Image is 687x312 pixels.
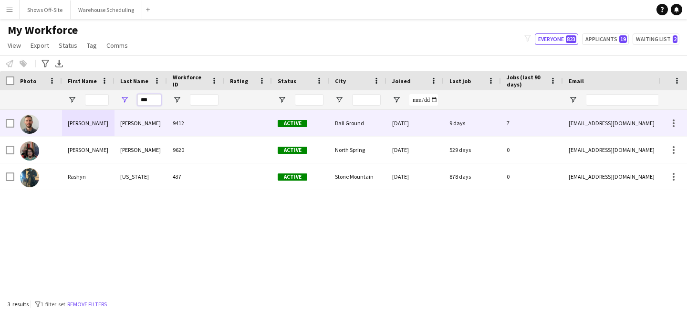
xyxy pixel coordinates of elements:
[569,77,584,85] span: Email
[173,74,207,88] span: Workforce ID
[386,110,444,136] div: [DATE]
[582,33,629,45] button: Applicants19
[65,299,109,310] button: Remove filters
[53,58,65,69] app-action-btn: Export XLSX
[85,94,109,106] input: First Name Filter Input
[20,141,39,161] img: Jay Wasser
[278,96,286,104] button: Open Filter Menu
[103,39,132,52] a: Comms
[62,163,114,190] div: Rashyn
[449,77,471,85] span: Last job
[501,110,563,136] div: 7
[278,77,296,85] span: Status
[20,77,36,85] span: Photo
[386,163,444,190] div: [DATE]
[535,33,578,45] button: Everyone823
[4,39,25,52] a: View
[352,94,381,106] input: City Filter Input
[278,147,307,154] span: Active
[173,96,181,104] button: Open Filter Menu
[444,137,501,163] div: 529 days
[167,137,224,163] div: 9620
[137,94,161,106] input: Last Name Filter Input
[68,77,97,85] span: First Name
[167,163,224,190] div: 437
[40,58,51,69] app-action-btn: Advanced filters
[8,23,78,37] span: My Workforce
[87,41,97,50] span: Tag
[295,94,323,106] input: Status Filter Input
[619,35,627,43] span: 19
[335,96,343,104] button: Open Filter Menu
[190,94,219,106] input: Workforce ID Filter Input
[83,39,101,52] a: Tag
[566,35,576,43] span: 823
[673,35,677,43] span: 2
[71,0,142,19] button: Warehouse Scheduling
[444,110,501,136] div: 9 days
[501,137,563,163] div: 0
[633,33,679,45] button: Waiting list2
[278,173,307,181] span: Active
[59,41,77,50] span: Status
[392,96,401,104] button: Open Filter Menu
[120,77,148,85] span: Last Name
[8,41,21,50] span: View
[329,137,386,163] div: North Spring
[335,77,346,85] span: City
[329,110,386,136] div: Ball Ground
[278,120,307,127] span: Active
[55,39,81,52] a: Status
[20,0,71,19] button: Shows Off-Site
[409,94,438,106] input: Joined Filter Input
[20,168,39,187] img: Rashyn Washington
[329,163,386,190] div: Stone Mountain
[167,110,224,136] div: 9412
[386,137,444,163] div: [DATE]
[20,115,39,134] img: Casey Wasmund
[230,77,248,85] span: Rating
[120,96,129,104] button: Open Filter Menu
[507,74,546,88] span: Jobs (last 90 days)
[569,96,577,104] button: Open Filter Menu
[392,77,411,85] span: Joined
[444,163,501,190] div: 878 days
[62,137,114,163] div: [PERSON_NAME]
[41,301,65,308] span: 1 filter set
[27,39,53,52] a: Export
[68,96,76,104] button: Open Filter Menu
[114,110,167,136] div: [PERSON_NAME]
[106,41,128,50] span: Comms
[62,110,114,136] div: [PERSON_NAME]
[114,163,167,190] div: [US_STATE]
[114,137,167,163] div: [PERSON_NAME]
[501,163,563,190] div: 0
[31,41,49,50] span: Export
